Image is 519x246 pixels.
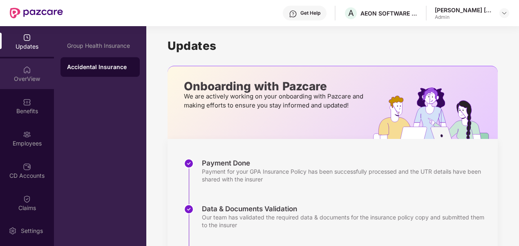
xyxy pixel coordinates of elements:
div: Payment for your GPA Insurance Policy has been successfully processed and the UTR details have be... [202,168,490,183]
div: [PERSON_NAME] [PERSON_NAME] [435,6,492,14]
img: svg+xml;base64,PHN2ZyBpZD0iQ0RfQWNjb3VudHMiIGRhdGEtbmFtZT0iQ0QgQWNjb3VudHMiIHhtbG5zPSJodHRwOi8vd3... [23,163,31,171]
img: hrOnboarding [373,87,498,139]
img: svg+xml;base64,PHN2ZyBpZD0iU3RlcC1Eb25lLTMyeDMyIiB4bWxucz0iaHR0cDovL3d3dy53My5vcmcvMjAwMC9zdmciIH... [184,159,194,168]
img: svg+xml;base64,PHN2ZyBpZD0iQmVuZWZpdHMiIHhtbG5zPSJodHRwOi8vd3d3LnczLm9yZy8yMDAwL3N2ZyIgd2lkdGg9Ij... [23,98,31,106]
div: Group Health Insurance [67,42,133,49]
img: svg+xml;base64,PHN2ZyBpZD0iQ2xhaW0iIHhtbG5zPSJodHRwOi8vd3d3LnczLm9yZy8yMDAwL3N2ZyIgd2lkdGg9IjIwIi... [23,195,31,203]
div: Payment Done [202,159,490,168]
p: We are actively working on your onboarding with Pazcare and making efforts to ensure you stay inf... [184,92,366,110]
div: Accidental Insurance [67,63,133,71]
img: svg+xml;base64,PHN2ZyBpZD0iSGVscC0zMngzMiIgeG1sbnM9Imh0dHA6Ly93d3cudzMub3JnLzIwMDAvc3ZnIiB3aWR0aD... [289,10,297,18]
img: svg+xml;base64,PHN2ZyBpZD0iRW1wbG95ZWVzIiB4bWxucz0iaHR0cDovL3d3dy53My5vcmcvMjAwMC9zdmciIHdpZHRoPS... [23,130,31,139]
div: Settings [18,227,45,235]
div: AEON SOFTWARE PRIVATE LIMITED [360,9,418,17]
img: svg+xml;base64,PHN2ZyBpZD0iSG9tZSIgeG1sbnM9Imh0dHA6Ly93d3cudzMub3JnLzIwMDAvc3ZnIiB3aWR0aD0iMjAiIG... [23,66,31,74]
div: Admin [435,14,492,20]
span: A [348,8,354,18]
img: New Pazcare Logo [10,8,63,18]
img: svg+xml;base64,PHN2ZyBpZD0iU3RlcC1Eb25lLTMyeDMyIiB4bWxucz0iaHR0cDovL3d3dy53My5vcmcvMjAwMC9zdmciIH... [184,204,194,214]
p: Onboarding with Pazcare [184,83,366,90]
div: Get Help [300,10,320,16]
img: svg+xml;base64,PHN2ZyBpZD0iVXBkYXRlZCIgeG1sbnM9Imh0dHA6Ly93d3cudzMub3JnLzIwMDAvc3ZnIiB3aWR0aD0iMj... [23,34,31,42]
div: Our team has validated the required data & documents for the insurance policy copy and submitted ... [202,213,490,229]
h1: Updates [168,39,498,53]
img: svg+xml;base64,PHN2ZyBpZD0iRHJvcGRvd24tMzJ4MzIiIHhtbG5zPSJodHRwOi8vd3d3LnczLm9yZy8yMDAwL3N2ZyIgd2... [501,10,508,16]
img: svg+xml;base64,PHN2ZyBpZD0iU2V0dGluZy0yMHgyMCIgeG1sbnM9Imh0dHA6Ly93d3cudzMub3JnLzIwMDAvc3ZnIiB3aW... [9,227,17,235]
div: Data & Documents Validation [202,204,490,213]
